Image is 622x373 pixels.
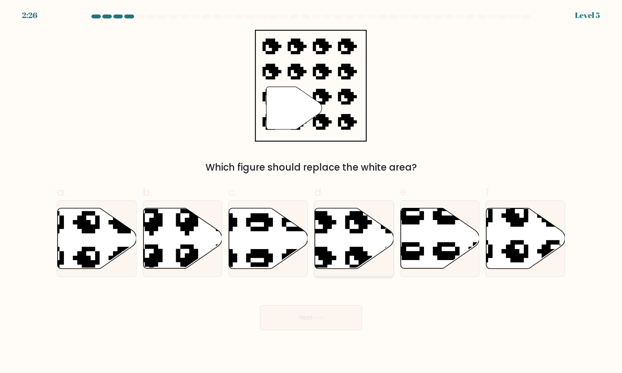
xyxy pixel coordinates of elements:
span: b. [143,184,152,200]
div: Which figure should replace the white area? [62,160,560,175]
span: a. [57,184,66,200]
div: Level 5 [575,9,600,21]
span: e. [400,184,409,200]
button: Next [260,305,362,330]
span: d. [314,184,324,200]
span: f. [486,184,491,200]
div: 2:26 [22,9,37,21]
g: " [266,87,322,130]
span: c. [228,184,237,200]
